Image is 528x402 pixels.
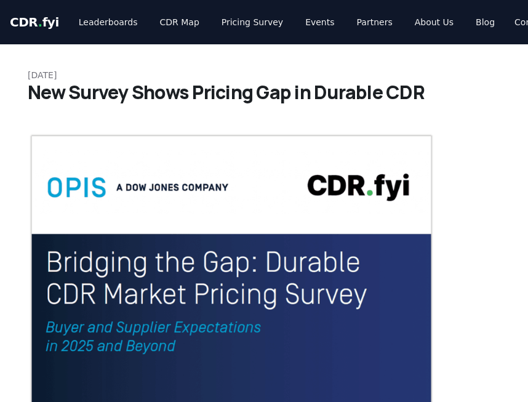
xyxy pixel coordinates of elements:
a: CDR Map [150,11,209,33]
a: CDR.fyi [10,14,59,31]
a: Pricing Survey [212,11,293,33]
a: Events [295,11,344,33]
a: Blog [466,11,505,33]
a: Partners [347,11,402,33]
h1: New Survey Shows Pricing Gap in Durable CDR [28,81,500,103]
span: CDR fyi [10,15,59,30]
a: About Us [405,11,463,33]
p: [DATE] [28,69,500,81]
span: . [38,15,42,30]
nav: Main [69,11,505,33]
a: Leaderboards [69,11,148,33]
